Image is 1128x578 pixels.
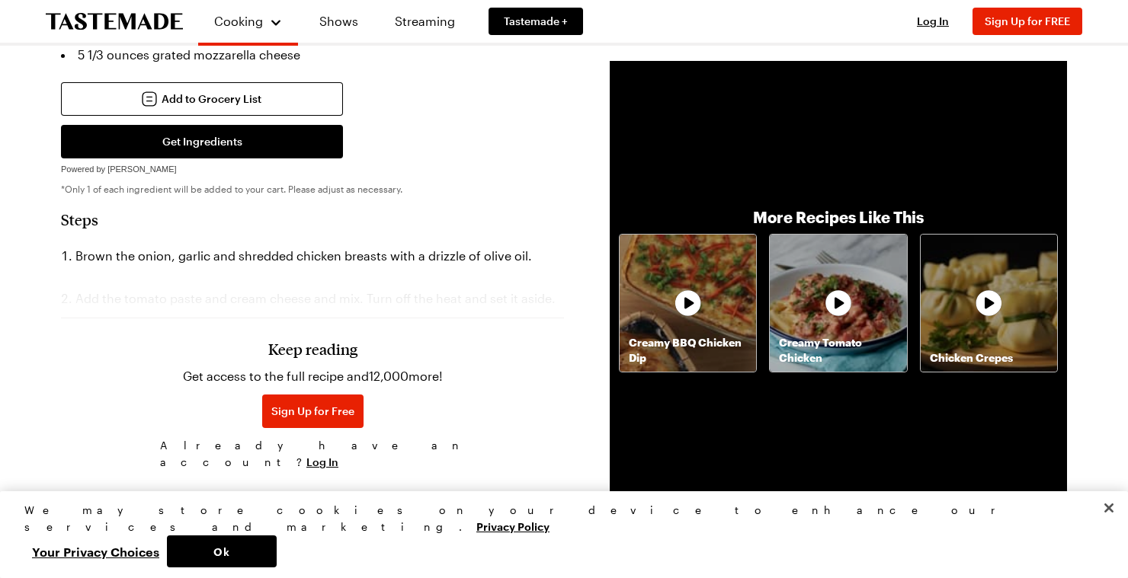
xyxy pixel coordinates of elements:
button: Sign Up for FREE [973,8,1082,35]
button: Log In [902,14,963,29]
div: Privacy [24,502,1091,567]
a: More information about your privacy, opens in a new tab [476,519,550,533]
h2: Steps [61,210,564,228]
p: Creamy BBQ Chicken Dip [620,335,756,366]
p: Creamy Tomato Chicken [770,335,906,366]
span: Sign Up for Free [271,404,354,419]
button: Your Privacy Choices [24,535,167,567]
a: Creamy Tomato ChickenRecipe image thumbnail [769,234,907,372]
span: Log In [917,14,949,27]
span: Tastemade + [504,14,568,29]
button: Get Ingredients [61,125,343,158]
a: To Tastemade Home Page [46,13,183,30]
h3: Keep reading [268,340,357,358]
div: We may store cookies on your device to enhance our services and marketing. [24,502,1091,535]
button: Ok [167,535,277,567]
a: Tastemade + [489,8,583,35]
button: Cooking [213,6,283,37]
a: Powered by [PERSON_NAME] [61,160,177,174]
a: Chicken CrepesRecipe image thumbnail [920,234,1058,372]
button: Log In [306,455,338,470]
p: *Only 1 of each ingredient will be added to your cart. Please adjust as necessary. [61,183,564,195]
li: Brown the onion, garlic and shredded chicken breasts with a drizzle of olive oil. [61,244,564,268]
span: Powered by [PERSON_NAME] [61,164,177,174]
button: Close [1092,491,1126,525]
li: 5 1/3 ounces grated mozzarella cheese [61,43,564,67]
p: Chicken Crepes [921,350,1057,366]
span: Add to Grocery List [162,91,261,107]
p: More Recipes Like This [753,206,924,228]
p: Get access to the full recipe and 12,000 more! [183,367,443,385]
button: Add to Grocery List [61,82,343,116]
span: Sign Up for FREE [985,14,1070,27]
span: Cooking [214,14,263,28]
span: Already have an account? [160,437,465,471]
a: Creamy BBQ Chicken DipRecipe image thumbnail [619,234,757,372]
button: Sign Up for Free [262,394,364,428]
